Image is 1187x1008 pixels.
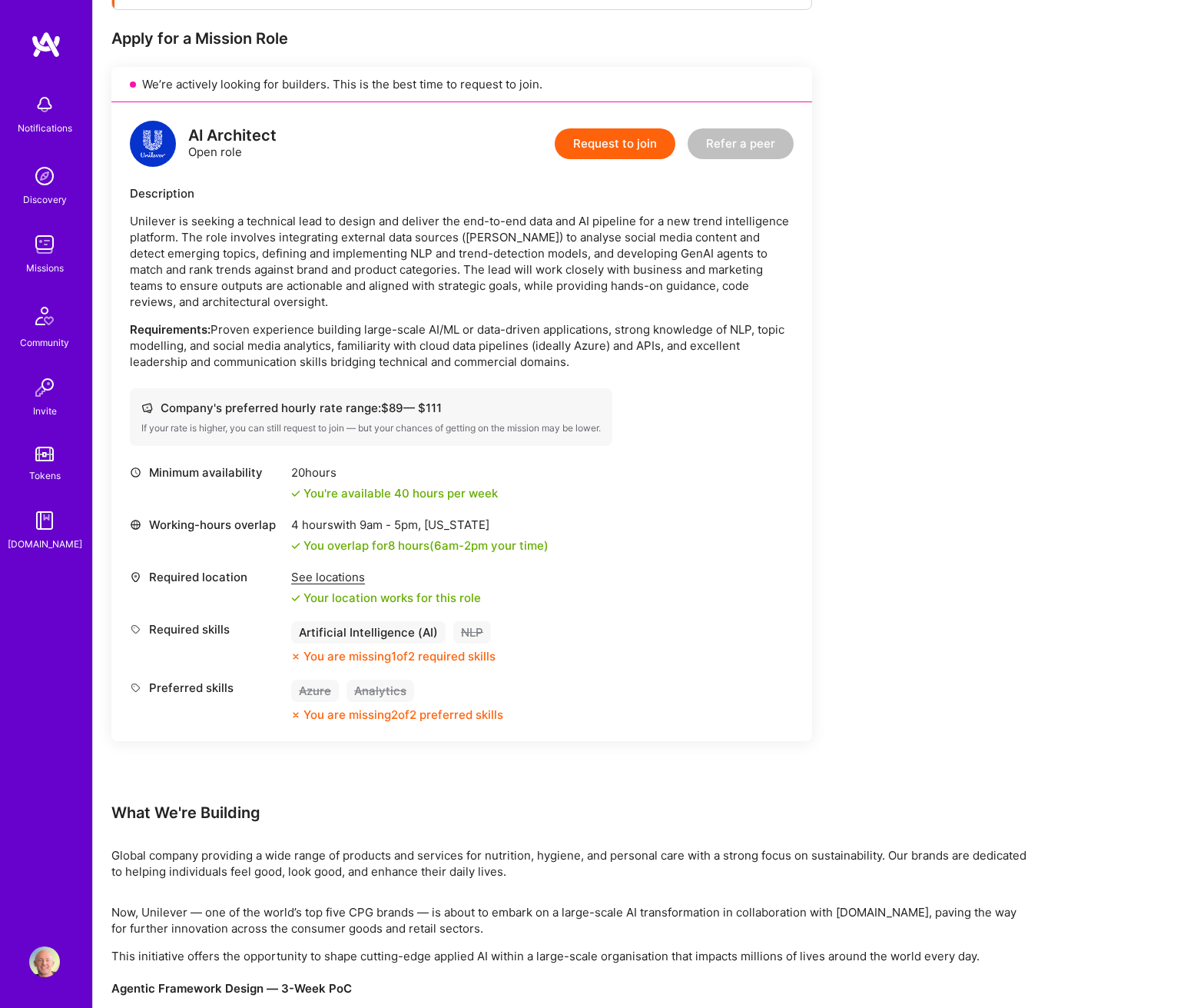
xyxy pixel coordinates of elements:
[29,161,60,191] img: discovery
[29,946,60,977] img: User Avatar
[291,621,446,644] div: Artificial Intelligence (AI)
[688,128,794,159] button: Refer a peer
[291,652,300,661] i: icon CloseOrange
[291,594,300,603] i: icon Check
[111,981,352,996] strong: Agentic Framework Design — 3-Week PoC
[25,946,64,977] a: User Avatar
[130,519,141,531] i: icon World
[291,489,300,498] i: icon Check
[188,128,277,144] div: AI Architect
[111,28,812,48] div: Apply for a Mission Role
[303,537,549,554] div: You overlap for 8 hours ( your time)
[130,680,283,696] div: Preferred skills
[111,67,812,102] div: We’re actively looking for builders. This is the best time to request to join.
[26,298,63,334] img: Community
[130,682,141,694] i: icon Tag
[453,621,491,644] div: NLP
[26,260,64,276] div: Missions
[29,89,60,120] img: bell
[303,648,496,664] div: You are missing 1 of 2 required skills
[8,536,82,552] div: [DOMAIN_NAME]
[291,590,481,606] div: Your location works for this role
[188,128,277,160] div: Open role
[130,571,141,583] i: icon Location
[291,464,498,481] div: 20 hours
[130,467,141,478] i: icon Clock
[303,707,503,723] div: You are missing 2 of 2 preferred skills
[130,185,794,201] div: Description
[291,680,339,702] div: Azure
[18,120,72,136] div: Notifications
[555,128,675,159] button: Request to join
[111,904,1033,936] p: Now, Unilever — one of the world’s top five CPG brands — is about to embark on a large-scale AI t...
[130,121,176,167] img: logo
[141,400,601,416] div: Company's preferred hourly rate range: $ 89 — $ 111
[130,517,283,533] div: Working-hours overlap
[29,229,60,260] img: teamwork
[130,213,794,310] p: Unilever is seeking a technical lead to design and deliver the end-to-end data and AI pipeline fo...
[141,402,153,414] i: icon Cash
[29,372,60,403] img: Invite
[29,467,61,484] div: Tokens
[29,505,60,536] img: guide book
[23,191,67,208] div: Discovery
[130,624,141,635] i: icon Tag
[291,569,481,585] div: See locations
[141,422,601,434] div: If your rate is higher, you can still request to join — but your chances of getting on the missio...
[35,447,54,461] img: tokens
[33,403,57,419] div: Invite
[356,517,424,532] span: 9am - 5pm ,
[111,847,1033,880] div: Global company providing a wide range of products and services for nutrition, hygiene, and person...
[434,538,488,553] span: 6am - 2pm
[291,541,300,551] i: icon Check
[31,31,61,58] img: logo
[346,680,414,702] div: Analytics
[130,621,283,637] div: Required skills
[111,948,1033,996] p: This initiative offers the opportunity to shape cutting-edge applied AI within a large-scale orga...
[291,485,498,501] div: You're available 40 hours per week
[130,322,211,337] strong: Requirements:
[130,569,283,585] div: Required location
[291,517,549,533] div: 4 hours with [US_STATE]
[20,334,69,351] div: Community
[111,803,1033,823] div: What We're Building
[130,464,283,481] div: Minimum availability
[130,321,794,370] p: Proven experience building large-scale AI/ML or data-driven applications, strong knowledge of NLP...
[291,710,300,720] i: icon CloseOrange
